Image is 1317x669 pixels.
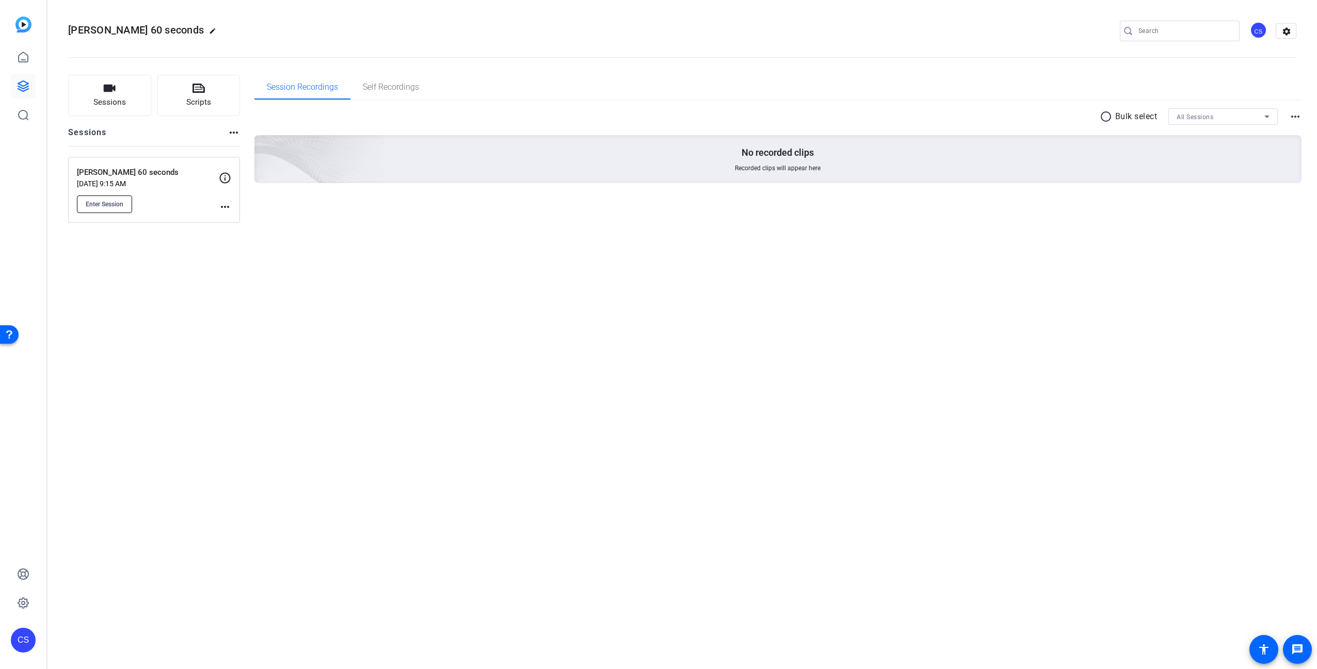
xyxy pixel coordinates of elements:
[186,96,211,108] span: Scripts
[1115,110,1158,123] p: Bulk select
[93,96,126,108] span: Sessions
[742,146,814,159] p: No recorded clips
[139,33,385,257] img: embarkstudio-empty-session.png
[219,201,231,213] mat-icon: more_horiz
[1258,643,1270,656] mat-icon: accessibility
[1250,22,1268,40] ngx-avatar: Carl Schmidt
[11,628,36,652] div: CS
[68,126,107,146] h2: Sessions
[77,195,132,213] button: Enter Session
[157,75,240,116] button: Scripts
[1289,110,1302,123] mat-icon: more_horiz
[1291,643,1304,656] mat-icon: message
[86,200,123,208] span: Enter Session
[1250,22,1267,39] div: CS
[77,167,219,178] p: [PERSON_NAME] 60 seconds
[735,164,821,172] span: Recorded clips will appear here
[363,83,419,91] span: Self Recordings
[267,83,338,91] span: Session Recordings
[77,180,219,188] p: [DATE] 9:15 AM
[68,75,151,116] button: Sessions
[1138,25,1231,37] input: Search
[1100,110,1115,123] mat-icon: radio_button_unchecked
[15,17,31,32] img: blue-gradient.svg
[68,24,204,36] span: [PERSON_NAME] 60 seconds
[1276,24,1297,39] mat-icon: settings
[1177,113,1213,121] span: All Sessions
[228,126,240,139] mat-icon: more_horiz
[209,27,221,40] mat-icon: edit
